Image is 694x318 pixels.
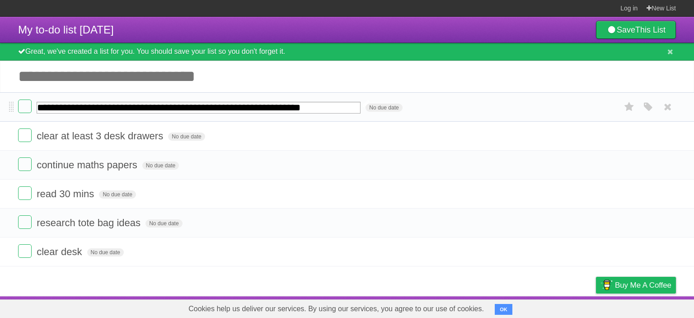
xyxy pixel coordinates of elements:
a: About [476,299,495,316]
a: Privacy [584,299,608,316]
span: Cookies help us deliver our services. By using our services, you agree to our use of cookies. [179,300,493,318]
span: clear at least 3 desk drawers [37,130,165,142]
label: Star task [621,100,638,114]
span: clear desk [37,246,84,257]
a: Suggest a feature [619,299,676,316]
span: No due date [168,133,205,141]
a: Developers [506,299,542,316]
button: OK [495,304,512,315]
span: research tote bag ideas [37,217,143,228]
a: SaveThis List [596,21,676,39]
label: Done [18,186,32,200]
span: read 30 mins [37,188,96,199]
a: Terms [553,299,573,316]
span: Buy me a coffee [615,277,671,293]
b: This List [635,25,666,34]
span: No due date [87,248,124,256]
span: No due date [145,219,182,228]
a: Buy me a coffee [596,277,676,294]
span: No due date [366,104,402,112]
span: No due date [99,190,136,199]
label: Done [18,215,32,229]
span: My to-do list [DATE] [18,24,114,36]
label: Done [18,244,32,258]
label: Done [18,157,32,171]
img: Buy me a coffee [600,277,613,293]
span: continue maths papers [37,159,140,171]
span: No due date [142,161,179,170]
label: Done [18,100,32,113]
label: Done [18,128,32,142]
